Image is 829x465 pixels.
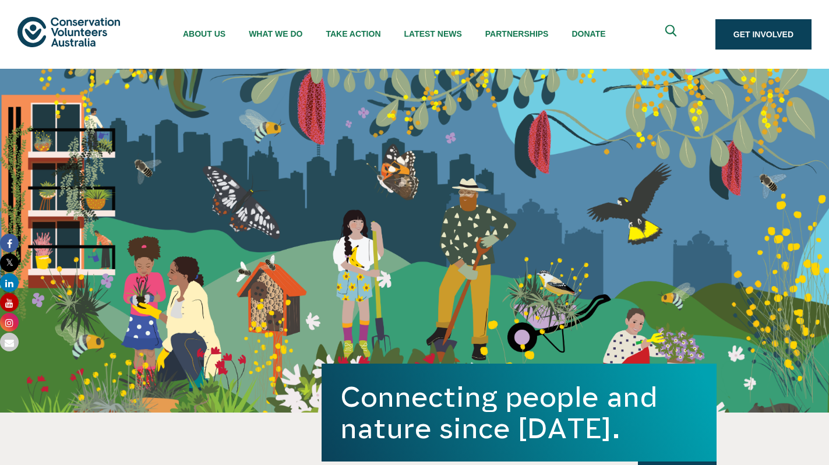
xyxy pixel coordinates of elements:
[665,25,679,44] span: Expand search box
[340,381,698,444] h1: Connecting people and nature since [DATE].
[715,19,812,50] a: Get Involved
[249,29,302,38] span: What We Do
[572,29,605,38] span: Donate
[183,29,225,38] span: About Us
[17,17,120,47] img: logo.svg
[326,29,380,38] span: Take Action
[404,29,462,38] span: Latest News
[485,29,549,38] span: Partnerships
[658,20,686,48] button: Expand search box Close search box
